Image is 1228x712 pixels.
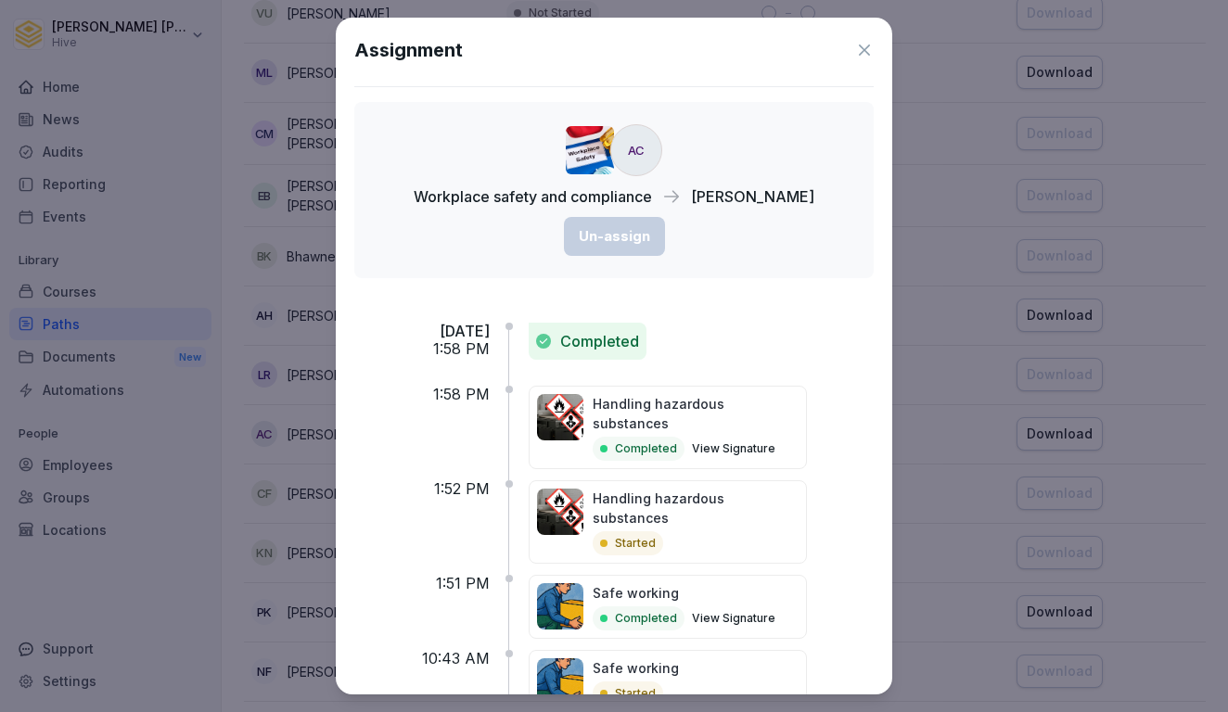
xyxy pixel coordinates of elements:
p: Safe working [593,658,679,678]
p: Workplace safety and compliance [414,185,652,208]
img: ro33qf0i8ndaw7nkfv0stvse.png [537,394,583,440]
p: Started [615,535,656,552]
button: View Signature [692,610,775,627]
p: Safe working [593,583,775,603]
p: Handling hazardous substances [593,489,799,528]
h1: Assignment [354,36,463,64]
img: ns5fm27uu5em6705ixom0yjt.png [537,658,583,705]
p: [DATE] [440,323,490,340]
img: ro33qf0i8ndaw7nkfv0stvse.png [537,489,583,535]
p: 1:52 PM [434,480,490,498]
p: 1:51 PM [436,575,490,592]
img: ns5fm27uu5em6705ixom0yjt.png [537,583,583,629]
button: Un-assign [564,217,665,256]
p: Completed [615,610,677,627]
div: Un-assign [579,226,650,247]
p: 1:58 PM [433,340,490,358]
p: Handling hazardous substances [593,394,799,433]
div: AC [610,124,662,176]
p: Completed [560,330,639,352]
p: 1:58 PM [433,386,490,403]
p: Completed [615,440,677,457]
p: [PERSON_NAME] [691,185,814,208]
button: View Signature [692,440,775,457]
p: 10:43 AM [422,650,490,667]
img: twaxla64lrmeoq0ccgctjh1j.png [566,126,614,174]
p: Started [615,685,656,702]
